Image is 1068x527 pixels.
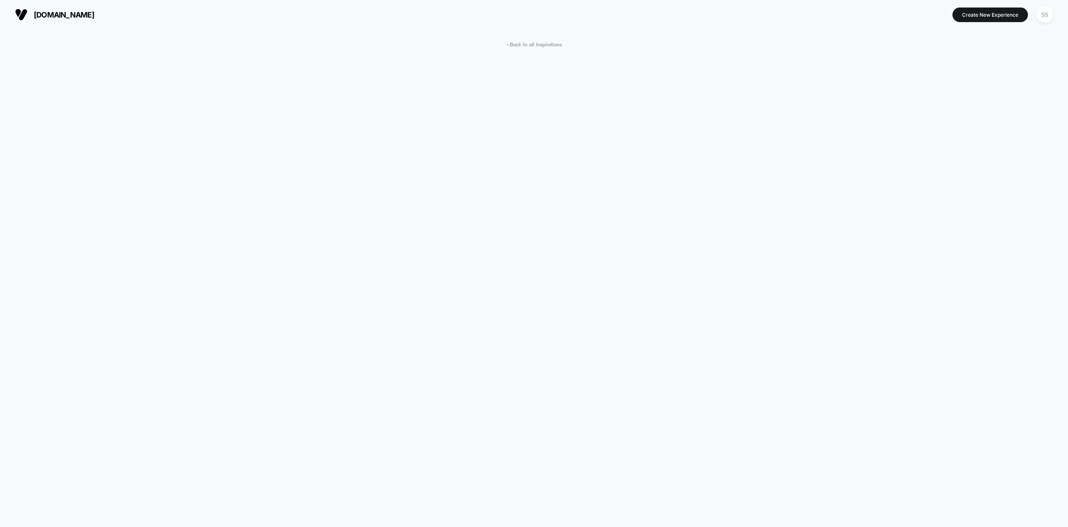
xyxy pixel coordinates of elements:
span: < Back to all Inspirations [506,42,562,48]
div: SS [1037,7,1053,23]
button: SS [1034,6,1055,23]
button: Create New Experience [952,8,1028,22]
span: [DOMAIN_NAME] [34,10,94,19]
button: [DOMAIN_NAME] [13,8,97,21]
img: Visually logo [15,8,28,21]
